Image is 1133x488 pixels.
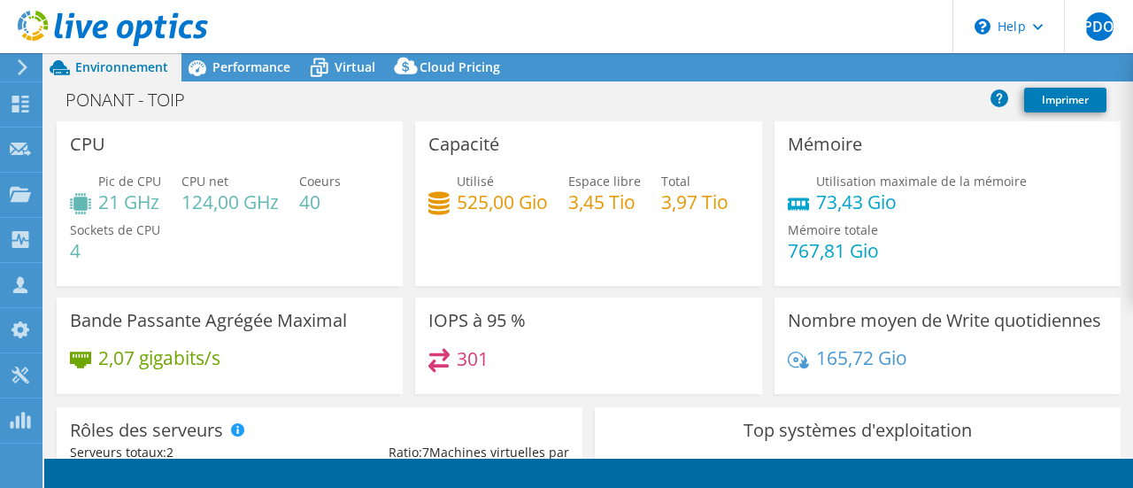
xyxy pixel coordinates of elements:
[568,173,641,190] span: Espace libre
[894,458,963,477] li: VMware
[98,173,161,190] span: Pic de CPU
[299,192,341,212] h4: 40
[1085,12,1114,41] span: PDO
[829,458,883,477] li: Linux
[568,192,641,212] h4: 3,45 Tio
[457,192,548,212] h4: 525,00 Gio
[181,173,228,190] span: CPU net
[75,58,168,75] span: Environnement
[70,421,223,440] h3: Rôles des serveurs
[788,311,1101,330] h3: Nombre moyen de Write quotidiennes
[457,349,489,368] h4: 301
[788,221,878,238] span: Mémoire totale
[58,90,212,110] h1: PONANT - TOIP
[422,444,429,461] span: 7
[1024,88,1106,112] a: Imprimer
[608,421,1107,440] h3: Top systèmes d'exploitation
[428,311,526,330] h3: IOPS à 95 %
[181,192,279,212] h4: 124,00 GHz
[70,241,160,260] h4: 4
[975,19,990,35] svg: \n
[816,173,1027,190] span: Utilisation maximale de la mémoire
[98,192,161,212] h4: 21 GHz
[816,348,907,368] h4: 165,72 Gio
[166,444,173,461] span: 2
[98,348,220,368] h4: 2,07 gigabits/s
[212,58,290,75] span: Performance
[788,135,862,154] h3: Mémoire
[70,135,105,154] h3: CPU
[457,173,494,190] span: Utilisé
[661,173,690,190] span: Total
[420,58,500,75] span: Cloud Pricing
[428,135,499,154] h3: Capacité
[70,221,160,238] span: Sockets de CPU
[299,173,341,190] span: Coeurs
[816,192,1027,212] h4: 73,43 Gio
[70,311,347,330] h3: Bande Passante Agrégée Maximal
[335,58,375,75] span: Virtual
[661,192,728,212] h4: 3,97 Tio
[70,443,320,462] div: Serveurs totaux:
[743,458,818,477] li: Windows
[320,443,569,482] div: Ratio: Machines virtuelles par hyperviseur
[788,241,879,260] h4: 767,81 Gio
